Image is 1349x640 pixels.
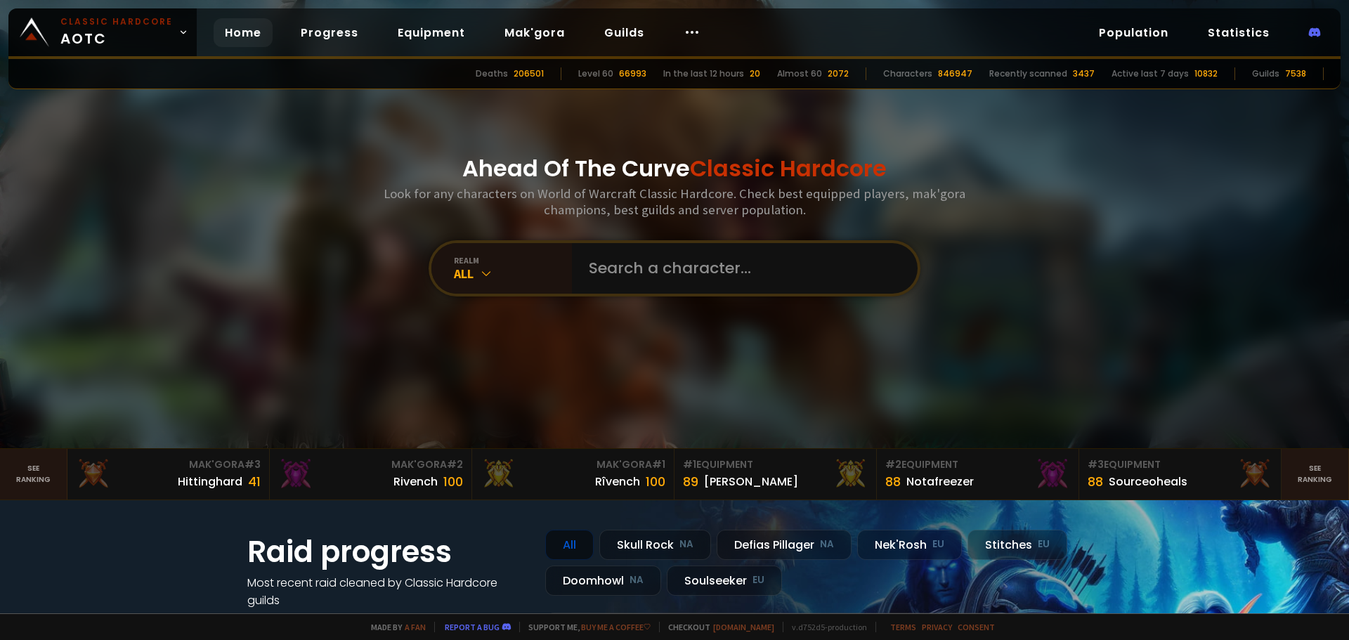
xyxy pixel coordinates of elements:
[922,622,952,632] a: Privacy
[885,457,901,471] span: # 2
[667,566,782,596] div: Soulseeker
[890,622,916,632] a: Terms
[659,622,774,632] span: Checkout
[630,573,644,587] small: NA
[363,622,426,632] span: Made by
[247,574,528,609] h4: Most recent raid cleaned by Classic Hardcore guilds
[938,67,972,80] div: 846947
[1252,67,1279,80] div: Guilds
[60,15,173,49] span: AOTC
[60,15,173,28] small: Classic Hardcore
[270,449,472,499] a: Mak'Gora#2Rivench100
[443,472,463,491] div: 100
[885,457,1070,472] div: Equipment
[462,152,887,185] h1: Ahead Of The Curve
[1194,67,1218,80] div: 10832
[777,67,822,80] div: Almost 60
[519,622,651,632] span: Support me,
[214,18,273,47] a: Home
[663,67,744,80] div: In the last 12 hours
[750,67,760,80] div: 20
[820,537,834,551] small: NA
[8,8,197,56] a: Classic HardcoreAOTC
[454,266,572,282] div: All
[1282,449,1349,499] a: Seeranking
[472,449,674,499] a: Mak'Gora#1Rîvench100
[378,185,971,218] h3: Look for any characters on World of Warcraft Classic Hardcore. Check best equipped players, mak'g...
[713,622,774,632] a: [DOMAIN_NAME]
[683,472,698,491] div: 89
[877,449,1079,499] a: #2Equipment88Notafreezer
[405,622,426,632] a: a fan
[674,449,877,499] a: #1Equipment89[PERSON_NAME]
[67,449,270,499] a: Mak'Gora#3Hittinghard41
[646,472,665,491] div: 100
[683,457,696,471] span: # 1
[989,67,1067,80] div: Recently scanned
[1088,472,1103,491] div: 88
[545,530,594,560] div: All
[683,457,868,472] div: Equipment
[1285,67,1306,80] div: 7538
[514,67,544,80] div: 206501
[1197,18,1281,47] a: Statistics
[447,457,463,471] span: # 2
[1073,67,1095,80] div: 3437
[593,18,656,47] a: Guilds
[545,566,661,596] div: Doomhowl
[445,622,500,632] a: Report a bug
[599,530,711,560] div: Skull Rock
[245,457,261,471] span: # 3
[1088,457,1272,472] div: Equipment
[1038,537,1050,551] small: EU
[652,457,665,471] span: # 1
[932,537,944,551] small: EU
[783,622,867,632] span: v. d752d5 - production
[178,473,242,490] div: Hittinghard
[1088,457,1104,471] span: # 3
[906,473,974,490] div: Notafreezer
[857,530,962,560] div: Nek'Rosh
[967,530,1067,560] div: Stitches
[247,610,339,626] a: See all progress
[278,457,463,472] div: Mak'Gora
[690,152,887,184] span: Classic Hardcore
[704,473,798,490] div: [PERSON_NAME]
[595,473,640,490] div: Rîvench
[1079,449,1282,499] a: #3Equipment88Sourceoheals
[1109,473,1187,490] div: Sourceoheals
[752,573,764,587] small: EU
[885,472,901,491] div: 88
[958,622,995,632] a: Consent
[717,530,852,560] div: Defias Pillager
[247,530,528,574] h1: Raid progress
[1112,67,1189,80] div: Active last 7 days
[289,18,370,47] a: Progress
[1088,18,1180,47] a: Population
[580,243,901,294] input: Search a character...
[386,18,476,47] a: Equipment
[679,537,693,551] small: NA
[578,67,613,80] div: Level 60
[883,67,932,80] div: Characters
[476,67,508,80] div: Deaths
[393,473,438,490] div: Rivench
[481,457,665,472] div: Mak'Gora
[76,457,261,472] div: Mak'Gora
[454,255,572,266] div: realm
[828,67,849,80] div: 2072
[619,67,646,80] div: 66993
[248,472,261,491] div: 41
[581,622,651,632] a: Buy me a coffee
[493,18,576,47] a: Mak'gora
